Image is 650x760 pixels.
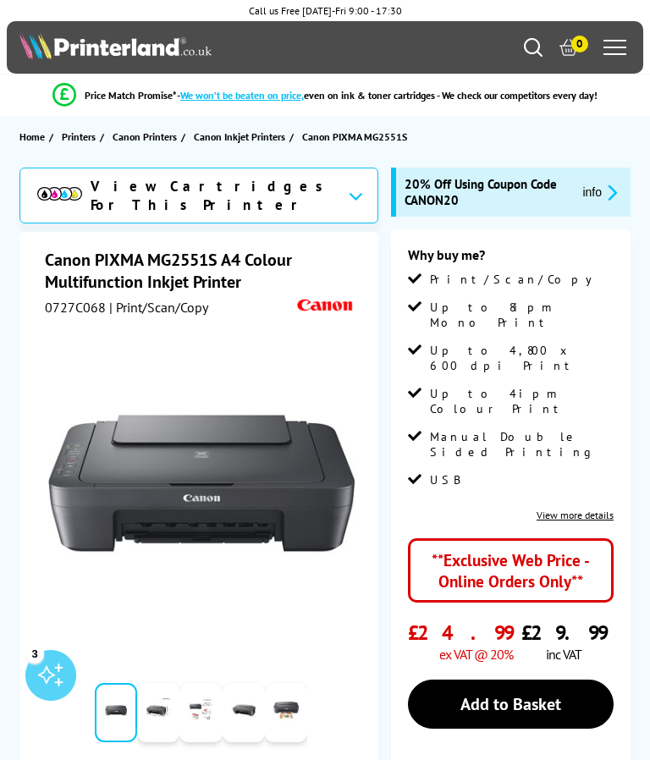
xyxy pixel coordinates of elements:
[113,128,181,146] a: Canon Printers
[194,128,289,146] a: Canon Inkjet Printers
[571,36,588,52] span: 0
[19,32,212,59] img: Printerland Logo
[62,128,96,146] span: Printers
[19,32,325,63] a: Printerland Logo
[430,300,614,330] span: Up to 8ipm Mono Print
[405,176,569,208] span: 20% Off Using Coupon Code CANON20
[19,128,49,146] a: Home
[408,246,614,272] div: Why buy me?
[19,128,45,146] span: Home
[408,680,614,729] a: Add to Basket
[408,538,614,603] div: **Exclusive Web Price - Online Orders Only**
[91,177,335,214] span: View Cartridges For This Printer
[430,343,614,373] span: Up to 4,800 x 600 dpi Print
[430,429,614,460] span: Manual Double Sided Printing
[524,38,543,57] a: Search
[559,38,578,57] a: 0
[537,509,614,521] a: View more details
[37,187,81,201] img: View Cartridges
[408,620,513,646] span: £24.99
[85,89,177,102] span: Price Match Promise*
[294,293,357,318] img: Canon
[62,128,100,146] a: Printers
[8,80,642,110] li: modal_Promise
[177,89,598,102] div: - even on ink & toner cartridges - We check our competitors every day!
[302,128,407,146] span: Canon PIXMA MG2551S
[430,272,604,287] span: Print/Scan/Copy
[45,299,106,316] span: 0727C068
[546,646,581,663] span: inc VAT
[109,299,208,316] span: | Print/Scan/Copy
[180,89,304,102] span: We won’t be beaten on price,
[45,249,357,293] h1: Canon PIXMA MG2551S A4 Colour Multifunction Inkjet Printer
[521,620,607,646] span: £29.99
[439,646,513,663] span: ex VAT @ 20%
[577,183,622,202] button: promo-description
[113,128,177,146] span: Canon Printers
[430,386,614,416] span: Up to 4ipm Colour Print
[194,128,285,146] span: Canon Inkjet Printers
[302,128,411,146] a: Canon PIXMA MG2551S
[430,472,460,487] span: USB
[48,330,355,636] img: Canon PIXMA MG2551S
[25,644,44,663] div: 3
